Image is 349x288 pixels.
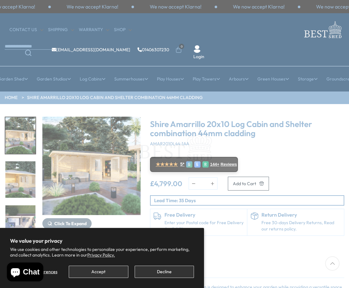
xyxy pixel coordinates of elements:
inbox-online-store-chat: Shopify online store chat [5,263,45,283]
button: Decline [135,266,194,278]
button: Accept [69,266,128,278]
a: Privacy Policy. [87,252,115,258]
h2: We value your privacy [10,238,194,244]
p: We use cookies and other technologies to personalize your experience, perform marketing, and coll... [10,246,194,258]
